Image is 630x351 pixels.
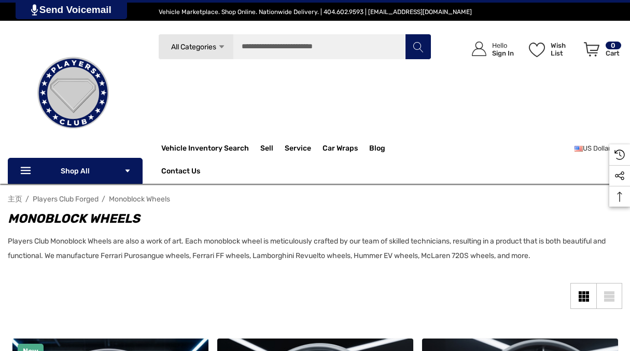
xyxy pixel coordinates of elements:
[159,8,472,16] span: Vehicle Marketplace. Shop Online. Nationwide Delivery. | 404.602.9593 | [EMAIL_ADDRESS][DOMAIN_NAME]
[606,49,621,57] p: Cart
[33,195,99,204] a: Players Club Forged
[596,283,622,309] a: List View
[579,31,622,72] a: Cart with 0 items
[323,138,369,159] a: Car Wraps
[109,195,170,204] a: Monoblock Wheels
[8,209,612,228] h1: Monoblock Wheels
[218,43,226,51] svg: Icon Arrow Down
[285,144,311,155] a: Service
[524,31,579,67] a: Wish List Wish List
[8,190,622,208] nav: Breadcrumb
[260,138,285,159] a: Sell
[19,165,35,177] svg: Icon Line
[575,138,622,159] a: USD
[31,4,38,16] img: PjwhLS0gR2VuZXJhdG9yOiBHcmF2aXQuaW8gLS0+PHN2ZyB4bWxucz0iaHR0cDovL3d3dy53My5vcmcvMjAwMC9zdmciIHhtb...
[171,43,216,51] span: All Categories
[8,234,612,263] p: Players Club Monoblock Wheels are also a work of art. Each monoblock wheel is meticulously crafte...
[492,49,514,57] p: Sign In
[609,192,630,202] svg: Top
[529,43,545,57] svg: Wish List
[161,167,200,178] a: Contact Us
[8,195,22,204] a: 主页
[323,144,358,155] span: Car Wraps
[158,34,233,60] a: All Categories Icon Arrow Down Icon Arrow Up
[405,34,431,60] button: Search
[551,42,578,57] p: Wish List
[8,158,143,184] p: Shop All
[161,144,249,155] a: Vehicle Inventory Search
[21,41,125,145] img: Players Club | Cars For Sale
[369,144,385,155] a: Blog
[614,150,625,160] svg: Recently Viewed
[570,283,596,309] a: Grid View
[584,42,599,57] svg: Review Your Cart
[460,31,519,67] a: Sign in
[492,42,514,49] p: Hello
[260,144,273,155] span: Sell
[614,171,625,181] svg: Social Media
[606,42,621,49] p: 0
[124,167,131,174] svg: Icon Arrow Down
[472,42,486,56] svg: Icon User Account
